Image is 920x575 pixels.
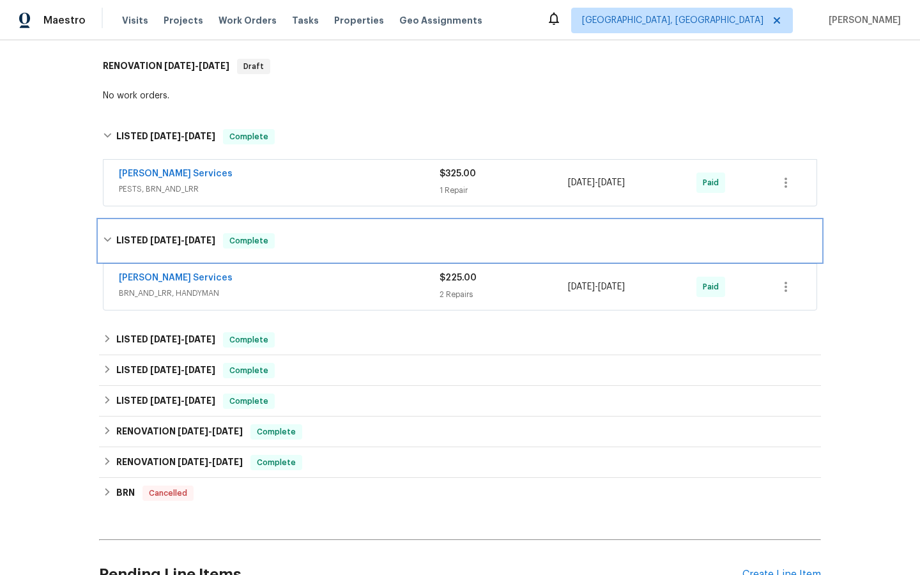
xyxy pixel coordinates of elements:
div: LISTED [DATE]-[DATE]Complete [99,220,821,261]
span: Complete [224,234,273,247]
span: [DATE] [185,236,215,245]
span: [DATE] [150,236,181,245]
span: [DATE] [568,178,595,187]
span: [GEOGRAPHIC_DATA], [GEOGRAPHIC_DATA] [582,14,763,27]
h6: RENOVATION [116,424,243,440]
h6: LISTED [116,394,215,409]
span: Work Orders [218,14,277,27]
span: [PERSON_NAME] [824,14,901,27]
div: LISTED [DATE]-[DATE]Complete [99,116,821,157]
div: 1 Repair [440,184,568,197]
span: Complete [252,456,301,469]
div: No work orders. [103,89,817,102]
span: [DATE] [185,396,215,405]
span: [DATE] [150,365,181,374]
span: - [150,132,215,141]
span: BRN_AND_LRR, HANDYMAN [119,287,440,300]
span: PESTS, BRN_AND_LRR [119,183,440,195]
div: BRN Cancelled [99,478,821,509]
h6: LISTED [116,332,215,348]
span: Complete [224,130,273,143]
div: LISTED [DATE]-[DATE]Complete [99,386,821,417]
span: [DATE] [598,178,625,187]
span: - [150,236,215,245]
span: [DATE] [212,427,243,436]
span: [DATE] [150,335,181,344]
div: LISTED [DATE]-[DATE]Complete [99,325,821,355]
span: [DATE] [598,282,625,291]
span: [DATE] [185,132,215,141]
span: $225.00 [440,273,477,282]
span: [DATE] [185,365,215,374]
span: [DATE] [178,457,208,466]
span: Visits [122,14,148,27]
h6: LISTED [116,129,215,144]
span: Complete [224,364,273,377]
span: [DATE] [185,335,215,344]
span: Paid [703,176,724,189]
div: RENOVATION [DATE]-[DATE]Draft [99,46,821,87]
span: Draft [238,60,269,73]
span: [DATE] [212,457,243,466]
span: Complete [252,425,301,438]
div: RENOVATION [DATE]-[DATE]Complete [99,447,821,478]
span: Cancelled [144,487,192,500]
h6: LISTED [116,233,215,249]
span: Complete [224,395,273,408]
h6: BRN [116,486,135,501]
span: [DATE] [568,282,595,291]
span: Paid [703,280,724,293]
span: - [178,457,243,466]
span: - [150,396,215,405]
div: LISTED [DATE]-[DATE]Complete [99,355,821,386]
div: 2 Repairs [440,288,568,301]
span: Properties [334,14,384,27]
a: [PERSON_NAME] Services [119,169,233,178]
span: [DATE] [150,396,181,405]
h6: RENOVATION [116,455,243,470]
span: - [568,280,625,293]
span: [DATE] [178,427,208,436]
span: - [150,335,215,344]
span: Maestro [43,14,86,27]
span: - [150,365,215,374]
span: [DATE] [199,61,229,70]
span: - [164,61,229,70]
span: [DATE] [150,132,181,141]
span: Tasks [292,16,319,25]
div: RENOVATION [DATE]-[DATE]Complete [99,417,821,447]
span: Projects [164,14,203,27]
h6: LISTED [116,363,215,378]
h6: RENOVATION [103,59,229,74]
span: [DATE] [164,61,195,70]
span: Complete [224,333,273,346]
span: - [568,176,625,189]
span: $325.00 [440,169,476,178]
span: Geo Assignments [399,14,482,27]
span: - [178,427,243,436]
a: [PERSON_NAME] Services [119,273,233,282]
